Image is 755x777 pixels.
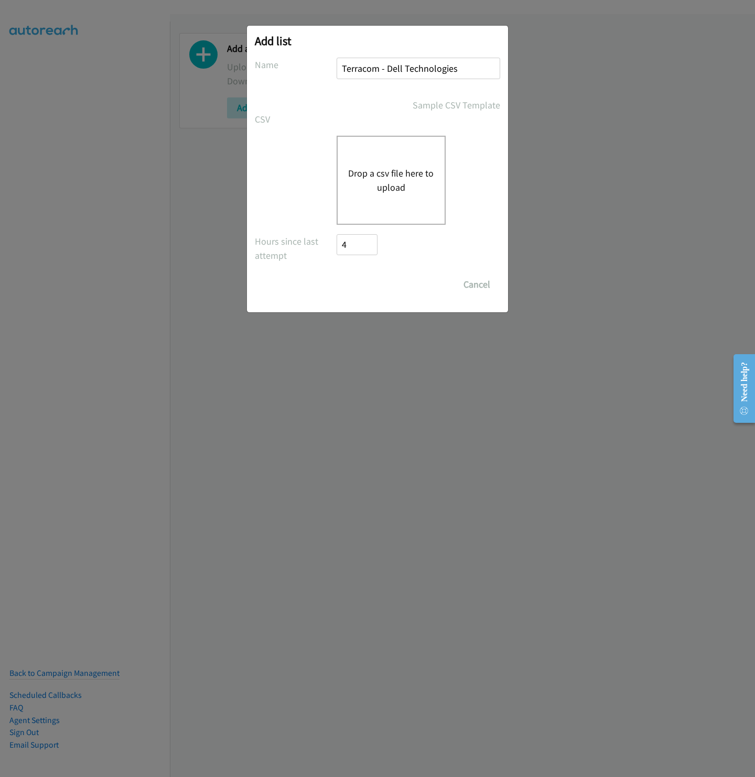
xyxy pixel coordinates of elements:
iframe: Resource Center [725,347,755,430]
h2: Add list [255,34,500,48]
a: Sample CSV Template [413,98,500,112]
label: CSV [255,112,337,126]
button: Drop a csv file here to upload [348,166,434,194]
button: Cancel [454,274,500,295]
label: Name [255,58,337,72]
label: Hours since last attempt [255,234,337,262]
